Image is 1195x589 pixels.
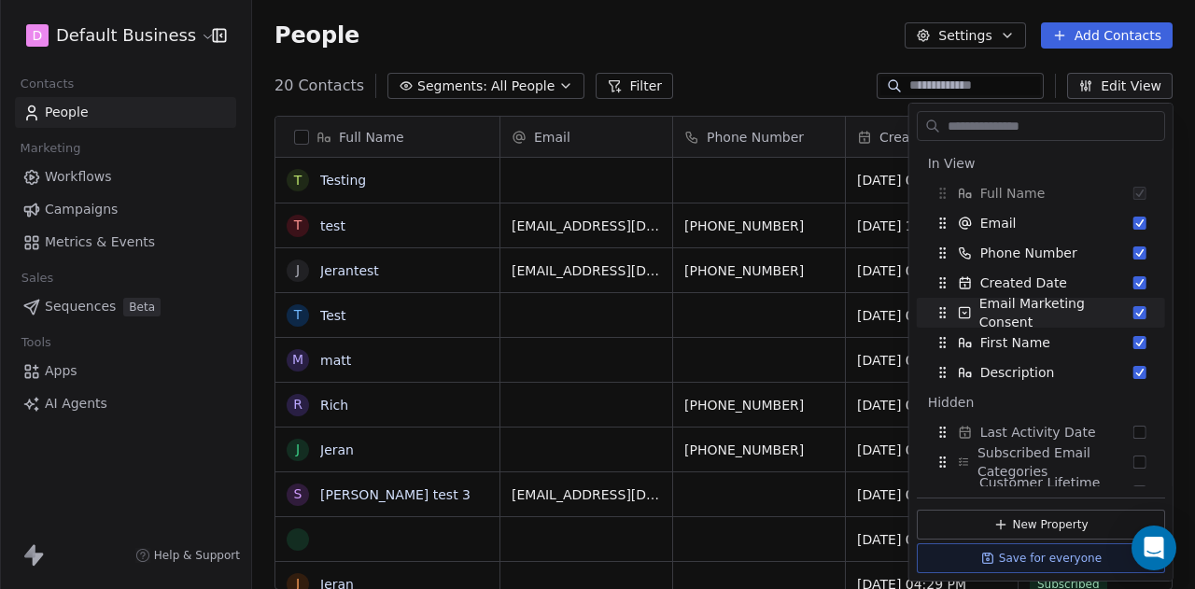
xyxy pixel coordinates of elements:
[294,171,302,190] div: T
[684,396,834,414] span: [PHONE_NUMBER]
[917,447,1165,477] div: Subscribed Email Categories
[45,297,116,316] span: Sequences
[15,97,236,128] a: People
[928,393,1154,412] div: Hidden
[417,77,487,96] span: Segments:
[917,268,1165,298] div: Created Date
[857,396,1006,414] span: [DATE] 06:02 AM
[15,356,236,386] a: Apps
[857,306,1006,325] span: [DATE] 08:53 AM
[320,218,345,233] a: test
[917,178,1165,208] div: Full Name
[879,128,966,147] span: Created Date
[980,363,1055,382] span: Description
[15,194,236,225] a: Campaigns
[917,543,1165,573] button: Save for everyone
[274,21,359,49] span: People
[684,217,834,235] span: [PHONE_NUMBER]
[596,73,673,99] button: Filter
[154,548,240,563] span: Help & Support
[857,441,1006,459] span: [DATE] 05:59 AM
[123,298,161,316] span: Beta
[491,77,555,96] span: All People
[917,298,1165,328] div: Email Marketing Consent
[684,441,834,459] span: [PHONE_NUMBER]
[857,171,1006,189] span: [DATE] 02:29 PM
[320,442,354,457] a: Jeran
[12,134,89,162] span: Marketing
[917,328,1165,358] div: First Name
[857,530,1006,549] span: [DATE] 03:40 PM
[846,117,1018,157] div: Created DateIST
[294,484,302,504] div: S
[292,350,303,370] div: m
[857,351,1006,370] span: [DATE] 09:26 AM
[320,487,471,502] a: [PERSON_NAME] test 3
[980,273,1067,292] span: Created Date
[13,264,62,292] span: Sales
[13,329,59,357] span: Tools
[857,485,1006,504] span: [DATE] 04:45 PM
[22,20,199,51] button: DDefault Business
[320,173,366,188] a: Testing
[1041,22,1173,49] button: Add Contacts
[980,244,1077,262] span: Phone Number
[293,395,302,414] div: R
[320,398,348,413] a: Rich
[33,26,43,45] span: D
[15,388,236,419] a: AI Agents
[512,485,661,504] span: [EMAIL_ADDRESS][DOMAIN_NAME]
[45,103,89,122] span: People
[45,394,107,414] span: AI Agents
[45,200,118,219] span: Campaigns
[917,208,1165,238] div: Email
[707,128,804,147] span: Phone Number
[275,117,499,157] div: Full Name
[673,117,845,157] div: Phone Number
[45,167,112,187] span: Workflows
[980,184,1046,203] span: Full Name
[917,477,1165,507] div: Customer Lifetime Value
[12,70,82,98] span: Contacts
[512,261,661,280] span: [EMAIL_ADDRESS][DOMAIN_NAME]
[980,214,1017,232] span: Email
[977,443,1133,481] span: Subscribed Email Categories
[857,217,1006,235] span: [DATE] 12:50 PM
[294,305,302,325] div: T
[980,423,1096,442] span: Last Activity Date
[917,417,1165,447] div: Last Activity Date
[15,291,236,322] a: SequencesBeta
[294,216,302,235] div: t
[512,217,661,235] span: [EMAIL_ADDRESS][DOMAIN_NAME]
[135,548,240,563] a: Help & Support
[684,261,834,280] span: [PHONE_NUMBER]
[917,510,1165,540] button: New Property
[45,232,155,252] span: Metrics & Events
[1132,526,1176,570] div: Open Intercom Messenger
[320,308,346,323] a: Test
[857,261,1006,280] span: [DATE] 08:57 AM
[15,227,236,258] a: Metrics & Events
[320,353,351,368] a: matt
[979,294,1133,331] span: Email Marketing Consent
[339,128,404,147] span: Full Name
[917,358,1165,387] div: Description
[45,361,77,381] span: Apps
[15,161,236,192] a: Workflows
[917,238,1165,268] div: Phone Number
[928,154,1154,173] div: In View
[905,22,1025,49] button: Settings
[296,440,300,459] div: J
[980,333,1050,352] span: First Name
[1067,73,1173,99] button: Edit View
[320,263,379,278] a: Jerantest
[500,117,672,157] div: Email
[274,75,364,97] span: 20 Contacts
[56,23,196,48] span: Default Business
[296,260,300,280] div: J
[534,128,570,147] span: Email
[979,473,1133,511] span: Customer Lifetime Value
